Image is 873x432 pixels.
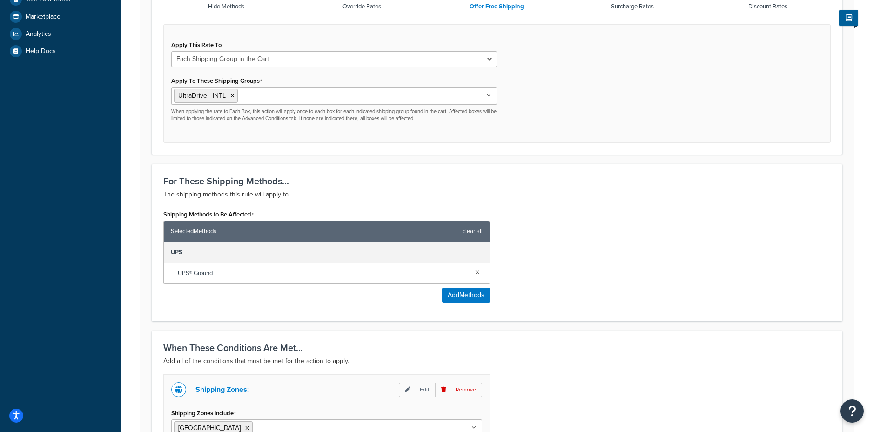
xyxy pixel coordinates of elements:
div: UPS [164,242,490,263]
a: Help Docs [7,43,114,60]
label: Apply To These Shipping Groups [171,77,262,85]
button: AddMethods [442,288,490,303]
span: Help Docs [26,47,56,55]
p: Edit [399,383,435,397]
span: UPS® Ground [178,267,468,280]
p: Shipping Zones: [195,383,249,396]
h3: Discount Rates [748,3,787,10]
label: Shipping Methods to Be Affected [163,211,254,218]
span: Selected Methods [171,225,458,238]
span: Analytics [26,30,51,38]
h3: Offer Free Shipping [470,3,524,10]
p: Add all of the conditions that must be met for the action to apply. [163,356,831,367]
p: Remove [435,383,482,397]
p: When applying the rate to Each Box, this action will apply once to each box for each indicated sh... [171,108,497,122]
label: Apply This Rate To [171,41,222,48]
button: Open Resource Center [840,399,864,423]
h3: Surcharge Rates [611,3,654,10]
a: Marketplace [7,8,114,25]
span: Marketplace [26,13,60,21]
a: clear all [463,225,483,238]
a: Analytics [7,26,114,42]
h3: When These Conditions Are Met... [163,343,831,353]
span: UltraDrive - INTL [178,91,226,101]
h3: Override Rates [342,3,381,10]
h3: Hide Methods [208,3,244,10]
button: Show Help Docs [839,10,858,26]
label: Shipping Zones Include [171,410,236,417]
h3: For These Shipping Methods... [163,176,831,186]
p: The shipping methods this rule will apply to. [163,189,831,200]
